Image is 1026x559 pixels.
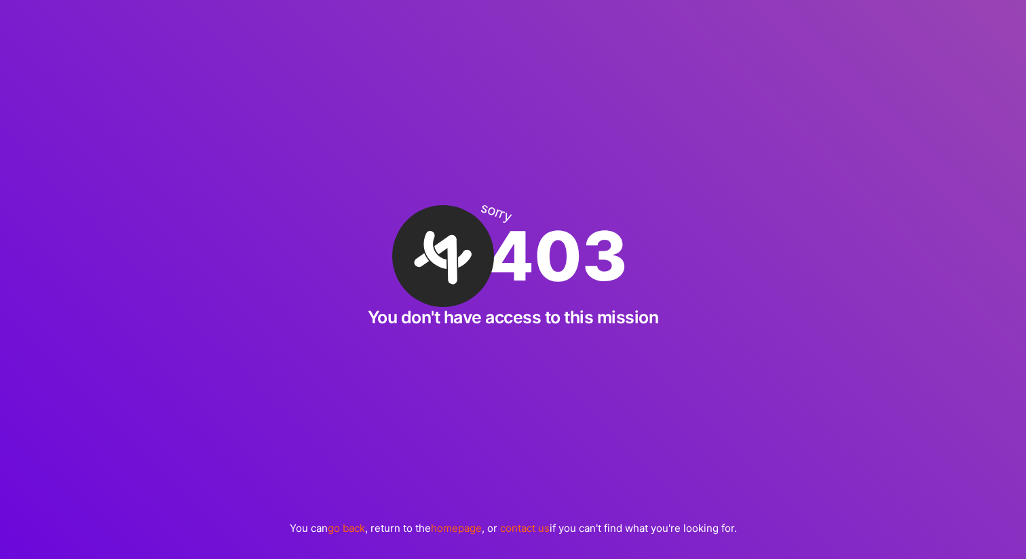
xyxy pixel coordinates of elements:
[478,200,513,224] div: sorry
[368,307,659,327] h2: You don't have access to this mission
[328,522,365,535] a: go back
[290,521,737,535] p: You can , return to the , or if you can't find what you're looking for.
[399,205,628,307] div: 403
[431,522,482,535] a: homepage
[375,187,512,325] img: A·Team
[500,522,550,535] a: contact us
